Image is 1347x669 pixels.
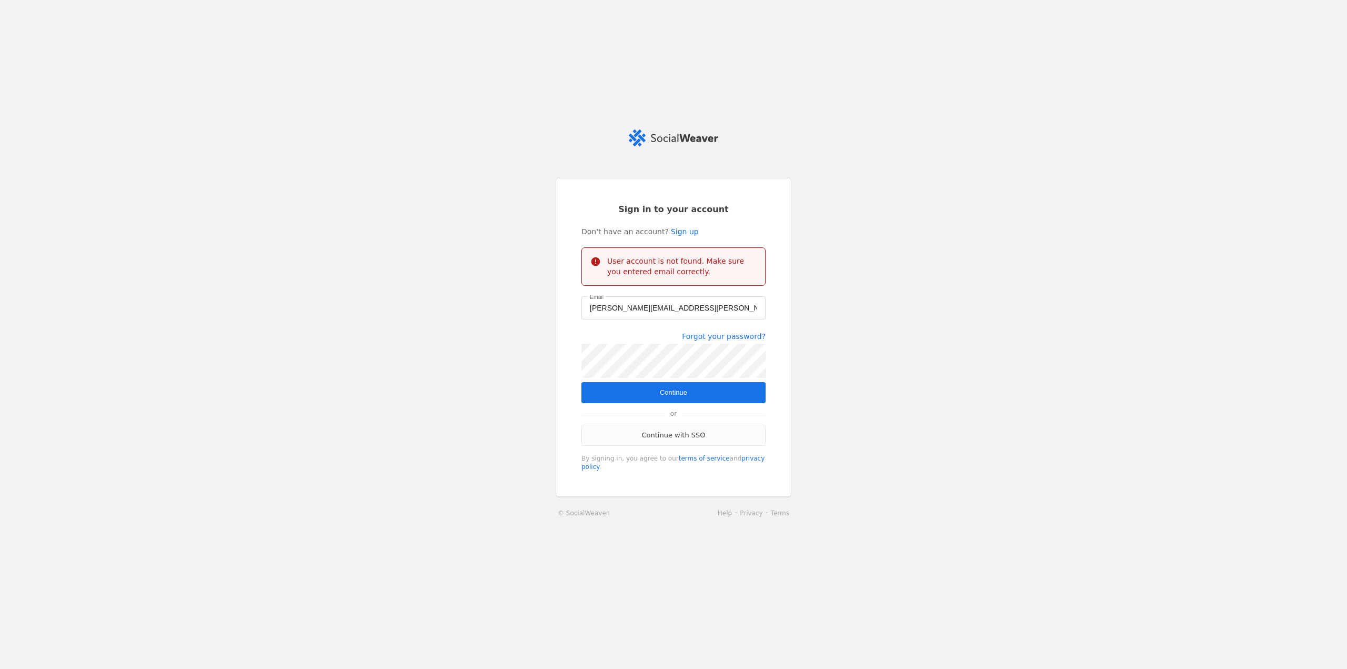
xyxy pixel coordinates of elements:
a: Sign up [671,226,699,237]
div: User account is not found. Make sure you entered email correctly. [607,256,757,277]
mat-label: Email [590,292,604,302]
span: Continue [660,387,687,398]
a: Forgot your password? [682,332,766,341]
a: privacy policy [581,455,765,471]
a: © SocialWeaver [558,508,609,518]
a: terms of service [679,455,730,462]
input: Email [590,302,757,314]
a: Terms [771,510,789,517]
a: Privacy [740,510,762,517]
a: Continue with SSO [581,425,766,446]
button: Continue [581,382,766,403]
span: Don't have an account? [581,226,669,237]
span: or [665,403,682,424]
div: By signing in, you agree to our and . [581,454,766,471]
a: Help [718,510,732,517]
li: · [732,508,740,518]
li: · [763,508,771,518]
span: Sign in to your account [618,204,729,215]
